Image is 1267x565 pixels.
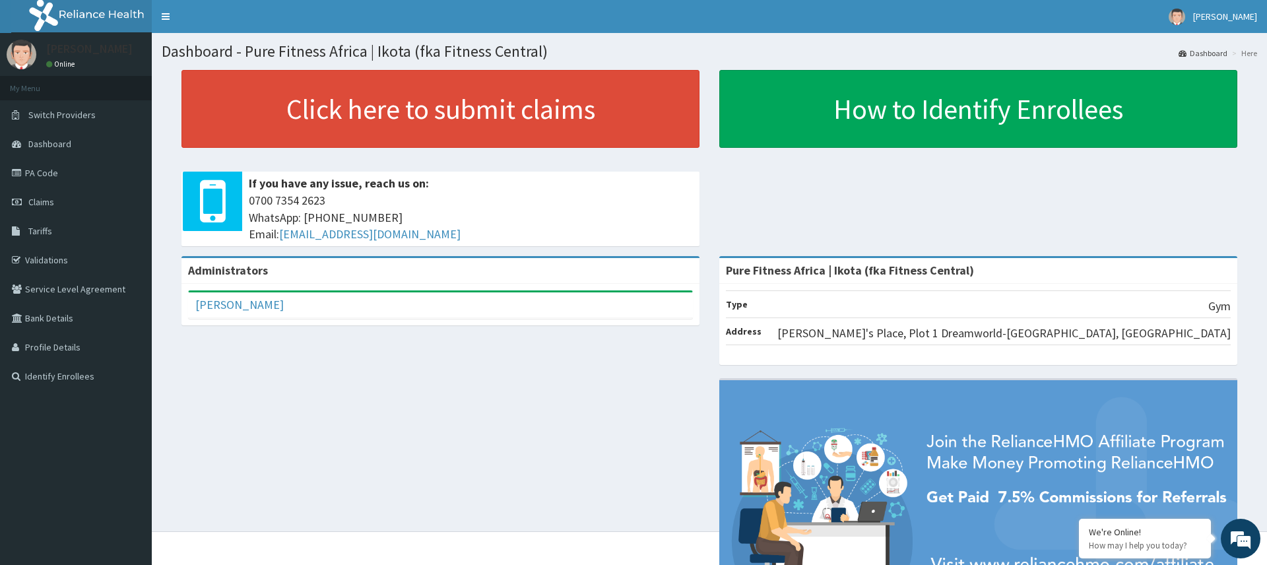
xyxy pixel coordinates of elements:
[249,192,693,243] span: 0700 7354 2623 WhatsApp: [PHONE_NUMBER] Email:
[181,70,699,148] a: Click here to submit claims
[28,196,54,208] span: Claims
[279,226,461,242] a: [EMAIL_ADDRESS][DOMAIN_NAME]
[7,40,36,69] img: User Image
[28,109,96,121] span: Switch Providers
[1193,11,1257,22] span: [PERSON_NAME]
[726,263,974,278] strong: Pure Fitness Africa | Ikota (fka Fitness Central)
[162,43,1257,60] h1: Dashboard - Pure Fitness Africa | Ikota (fka Fitness Central)
[1229,48,1257,59] li: Here
[1169,9,1185,25] img: User Image
[46,43,133,55] p: [PERSON_NAME]
[777,325,1231,342] p: [PERSON_NAME]'s Place, Plot 1 Dreamworld-[GEOGRAPHIC_DATA], [GEOGRAPHIC_DATA]
[726,325,762,337] b: Address
[46,59,78,69] a: Online
[28,225,52,237] span: Tariffs
[1089,526,1201,538] div: We're Online!
[1179,48,1227,59] a: Dashboard
[28,138,71,150] span: Dashboard
[1208,298,1231,315] p: Gym
[249,176,429,191] b: If you have any issue, reach us on:
[726,298,748,310] b: Type
[719,70,1237,148] a: How to Identify Enrollees
[195,297,284,312] a: [PERSON_NAME]
[188,263,268,278] b: Administrators
[1089,540,1201,551] p: How may I help you today?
